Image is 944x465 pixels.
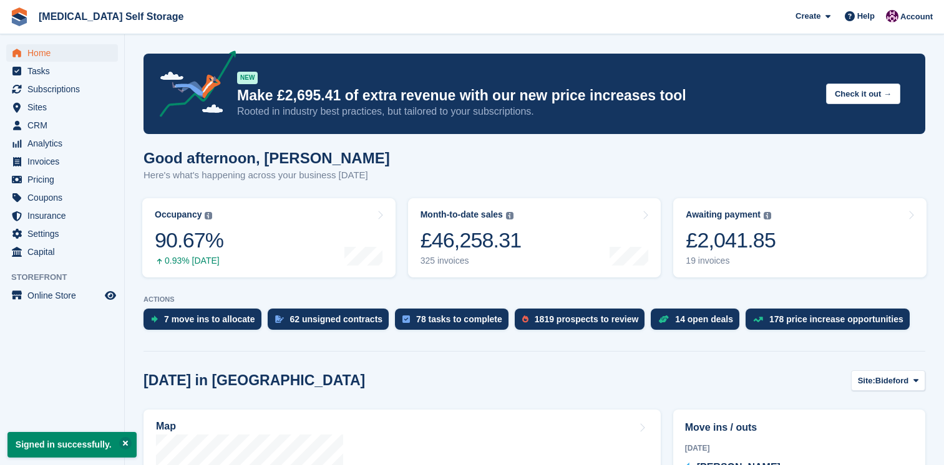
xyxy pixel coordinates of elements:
[27,189,102,206] span: Coupons
[421,256,522,266] div: 325 invoices
[27,225,102,242] span: Settings
[408,198,661,277] a: Month-to-date sales £46,258.31 325 invoices
[851,370,925,391] button: Site: Bideford
[205,212,212,219] img: icon-info-grey-7440780725fd019a000dd9b08b2336e03edf1995a4989e88bcd33f0948082b44.svg
[6,98,118,116] a: menu
[6,117,118,134] a: menu
[686,209,761,220] div: Awaiting payment
[6,243,118,261] a: menu
[27,207,102,224] span: Insurance
[658,315,669,324] img: deal-1b604bf984904fb50ccaf53a9ad4b4a5d6e5aea283cecdc64d6e3604feb123c2.svg
[144,309,268,336] a: 7 move ins to allocate
[858,375,875,387] span: Site:
[144,295,925,304] p: ACTIONS
[6,171,118,188] a: menu
[27,62,102,80] span: Tasks
[7,432,137,458] p: Signed in successfully.
[764,212,771,219] img: icon-info-grey-7440780725fd019a000dd9b08b2336e03edf1995a4989e88bcd33f0948082b44.svg
[506,212,513,219] img: icon-info-grey-7440780725fd019a000dd9b08b2336e03edf1995a4989e88bcd33f0948082b44.svg
[34,6,188,27] a: [MEDICAL_DATA] Self Storage
[27,135,102,152] span: Analytics
[686,256,776,266] div: 19 invoices
[675,314,733,324] div: 14 open deals
[522,315,528,323] img: prospect-51fa495bee0391a8d652442698ab0144808aea92771e9ea1ae160a38d050c398.svg
[826,84,900,104] button: Check it out →
[164,314,255,324] div: 7 move ins to allocate
[857,10,875,22] span: Help
[6,80,118,98] a: menu
[27,153,102,170] span: Invoices
[6,207,118,224] a: menu
[268,309,396,336] a: 62 unsigned contracts
[27,80,102,98] span: Subscriptions
[6,62,118,80] a: menu
[402,315,410,323] img: task-75834270c22a3079a89374b754ae025e5fb1db73e45f91037f5363f120a921f8.svg
[875,375,908,387] span: Bideford
[416,314,502,324] div: 78 tasks to complete
[421,209,503,220] div: Month-to-date sales
[900,11,933,23] span: Account
[275,315,284,323] img: contract_signature_icon-13c848040528278c33f63329250d36e43548de30e8caae1d1a13099fd9432cc5.svg
[290,314,383,324] div: 62 unsigned contracts
[144,168,390,183] p: Here's what's happening across your business [DATE]
[6,153,118,170] a: menu
[237,87,816,105] p: Make £2,695.41 of extra revenue with our new price increases tool
[155,228,223,253] div: 90.67%
[886,10,898,22] img: Dave Harris
[149,50,236,122] img: price-adjustments-announcement-icon-8257ccfd72463d97f412b2fc003d46551f7dbcb40ab6d574587a9cd5c0d94...
[27,44,102,62] span: Home
[395,309,515,336] a: 78 tasks to complete
[769,314,903,324] div: 178 price increase opportunities
[746,309,916,336] a: 178 price increase opportunities
[27,243,102,261] span: Capital
[237,72,258,84] div: NEW
[27,98,102,116] span: Sites
[144,372,365,389] h2: [DATE] in [GEOGRAPHIC_DATA]
[535,314,639,324] div: 1819 prospects to review
[421,228,522,253] div: £46,258.31
[103,288,118,303] a: Preview store
[156,421,176,432] h2: Map
[27,287,102,304] span: Online Store
[27,117,102,134] span: CRM
[151,315,158,323] img: move_ins_to_allocate_icon-fdf77a2bb77ea45bf5b3d319d69a93e2d87916cf1d5bf7949dd705db3b84f3ca.svg
[6,287,118,304] a: menu
[686,228,776,253] div: £2,041.85
[6,189,118,206] a: menu
[6,44,118,62] a: menu
[6,135,118,152] a: menu
[651,309,746,336] a: 14 open deals
[10,7,29,26] img: stora-icon-8386f47178a22dfd0bd8f6a31ec36ba5ce8667c1dd55bd0f319d3a0aa187defe.svg
[27,171,102,188] span: Pricing
[6,225,118,242] a: menu
[144,150,390,166] h1: Good afternoon, [PERSON_NAME]
[237,105,816,118] p: Rooted in industry best practices, but tailored to your subscriptions.
[685,443,913,454] div: [DATE]
[155,256,223,266] div: 0.93% [DATE]
[673,198,927,277] a: Awaiting payment £2,041.85 19 invoices
[142,198,396,277] a: Occupancy 90.67% 0.93% [DATE]
[753,317,763,322] img: price_increase_opportunities-93ffe204e8149a01c8c9dc8f82e8f89637d9d84a8eef4429ea346261dce0b2c0.svg
[685,420,913,435] h2: Move ins / outs
[515,309,651,336] a: 1819 prospects to review
[155,209,202,220] div: Occupancy
[11,271,124,284] span: Storefront
[796,10,820,22] span: Create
